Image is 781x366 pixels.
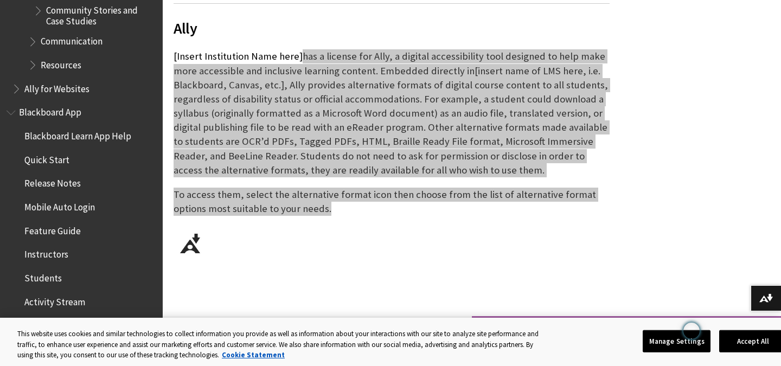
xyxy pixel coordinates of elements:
[24,151,69,165] span: Quick Start
[46,2,155,27] span: Community Stories and Case Studies
[24,222,81,236] span: Feature Guide
[24,80,89,94] span: Ally for Websites
[174,49,610,177] p: has a license for Ally, a digital accessibility tool designed to help make more accessible and in...
[19,104,81,118] span: Blackboard App
[174,50,303,62] span: [Insert Institution Name here]
[41,33,103,47] span: Communication
[24,175,81,189] span: Release Notes
[24,246,68,260] span: Instructors
[643,330,710,352] button: Manage Settings
[174,226,207,260] img: Alternative format icon
[24,127,131,142] span: Blackboard Learn App Help
[17,329,547,361] div: This website uses cookies and similar technologies to collect information you provide as well as ...
[174,17,610,40] span: Ally
[174,188,610,216] p: To access them, select the alternative format icon then choose from the list of alternative forma...
[24,269,62,284] span: Students
[41,56,81,70] span: Resources
[174,65,600,91] span: [insert name of LMS here, i.e. Blackboard, Canvas, etc.]
[222,350,285,359] a: More information about your privacy, opens in a new tab
[24,317,59,331] span: Journals
[24,198,95,213] span: Mobile Auto Login
[24,293,85,307] span: Activity Stream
